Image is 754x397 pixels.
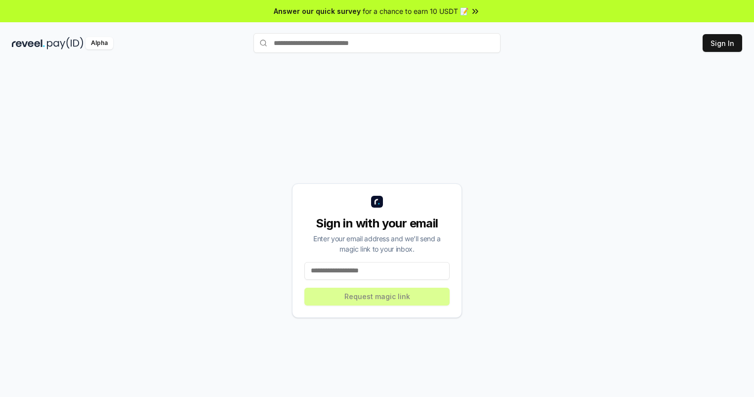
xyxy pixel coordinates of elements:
img: logo_small [371,196,383,208]
div: Alpha [85,37,113,49]
span: for a chance to earn 10 USDT 📝 [363,6,468,16]
span: Answer our quick survey [274,6,361,16]
img: reveel_dark [12,37,45,49]
img: pay_id [47,37,84,49]
div: Sign in with your email [304,216,450,231]
div: Enter your email address and we’ll send a magic link to your inbox. [304,233,450,254]
button: Sign In [703,34,742,52]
